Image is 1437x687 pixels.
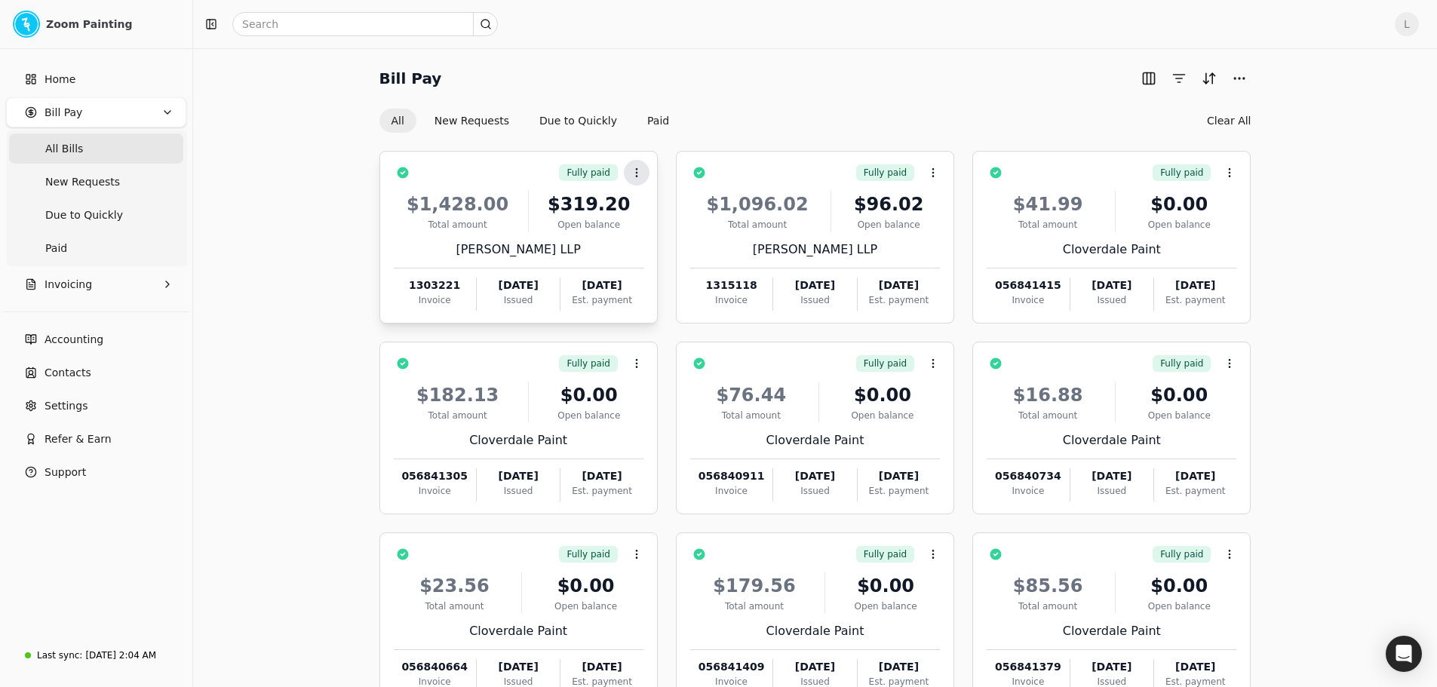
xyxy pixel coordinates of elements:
[987,468,1069,484] div: 056840734
[858,659,940,675] div: [DATE]
[45,105,82,121] span: Bill Pay
[560,659,643,675] div: [DATE]
[6,357,186,388] a: Contacts
[987,484,1069,498] div: Invoice
[858,468,940,484] div: [DATE]
[690,382,812,409] div: $76.44
[1160,357,1203,370] span: Fully paid
[773,468,856,484] div: [DATE]
[1070,278,1153,293] div: [DATE]
[9,167,183,197] a: New Requests
[394,659,476,675] div: 056840664
[567,357,609,370] span: Fully paid
[560,484,643,498] div: Est. payment
[379,109,416,133] button: All
[477,278,560,293] div: [DATE]
[9,200,183,230] a: Due to Quickly
[987,218,1109,232] div: Total amount
[6,457,186,487] button: Support
[1070,468,1153,484] div: [DATE]
[45,365,91,381] span: Contacts
[864,166,907,179] span: Fully paid
[45,398,88,414] span: Settings
[987,572,1109,600] div: $85.56
[690,278,772,293] div: 1315118
[45,332,103,348] span: Accounting
[690,409,812,422] div: Total amount
[690,622,940,640] div: Cloverdale Paint
[45,465,86,480] span: Support
[394,600,516,613] div: Total amount
[394,622,643,640] div: Cloverdale Paint
[37,649,82,662] div: Last sync:
[858,484,940,498] div: Est. payment
[528,600,643,613] div: Open balance
[45,72,75,87] span: Home
[690,659,772,675] div: 056841409
[477,468,560,484] div: [DATE]
[1154,468,1236,484] div: [DATE]
[773,659,856,675] div: [DATE]
[527,109,629,133] button: Due to Quickly
[535,218,643,232] div: Open balance
[987,382,1109,409] div: $16.88
[6,642,186,669] a: Last sync:[DATE] 2:04 AM
[987,293,1069,307] div: Invoice
[85,649,156,662] div: [DATE] 2:04 AM
[6,97,186,127] button: Bill Pay
[773,293,856,307] div: Issued
[1154,659,1236,675] div: [DATE]
[567,547,609,561] span: Fully paid
[987,600,1109,613] div: Total amount
[1227,66,1251,90] button: More
[1154,484,1236,498] div: Est. payment
[379,109,682,133] div: Invoice filter options
[477,293,560,307] div: Issued
[1160,166,1203,179] span: Fully paid
[9,133,183,164] a: All Bills
[394,293,476,307] div: Invoice
[690,484,772,498] div: Invoice
[535,409,643,422] div: Open balance
[1070,659,1153,675] div: [DATE]
[690,191,824,218] div: $1,096.02
[394,278,476,293] div: 1303221
[773,278,856,293] div: [DATE]
[394,484,476,498] div: Invoice
[825,409,940,422] div: Open balance
[394,241,643,259] div: [PERSON_NAME] LLP
[1122,382,1236,409] div: $0.00
[825,382,940,409] div: $0.00
[535,191,643,218] div: $319.20
[1207,109,1251,133] button: Clear All
[690,431,940,449] div: Cloverdale Paint
[773,484,856,498] div: Issued
[6,64,186,94] a: Home
[1395,12,1419,36] button: L
[45,141,83,157] span: All Bills
[560,468,643,484] div: [DATE]
[987,431,1236,449] div: Cloverdale Paint
[422,109,521,133] button: New Requests
[477,484,560,498] div: Issued
[1386,636,1422,672] div: Open Intercom Messenger
[864,357,907,370] span: Fully paid
[45,431,112,447] span: Refer & Earn
[232,12,498,36] input: Search
[6,324,186,354] a: Accounting
[1070,484,1153,498] div: Issued
[1154,293,1236,307] div: Est. payment
[1122,409,1236,422] div: Open balance
[477,659,560,675] div: [DATE]
[394,572,516,600] div: $23.56
[1122,191,1236,218] div: $0.00
[46,17,180,32] div: Zoom Painting
[635,109,681,133] button: Paid
[837,218,940,232] div: Open balance
[1197,66,1221,90] button: Sort
[858,293,940,307] div: Est. payment
[864,547,907,561] span: Fully paid
[1154,278,1236,293] div: [DATE]
[831,600,940,613] div: Open balance
[394,382,522,409] div: $182.13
